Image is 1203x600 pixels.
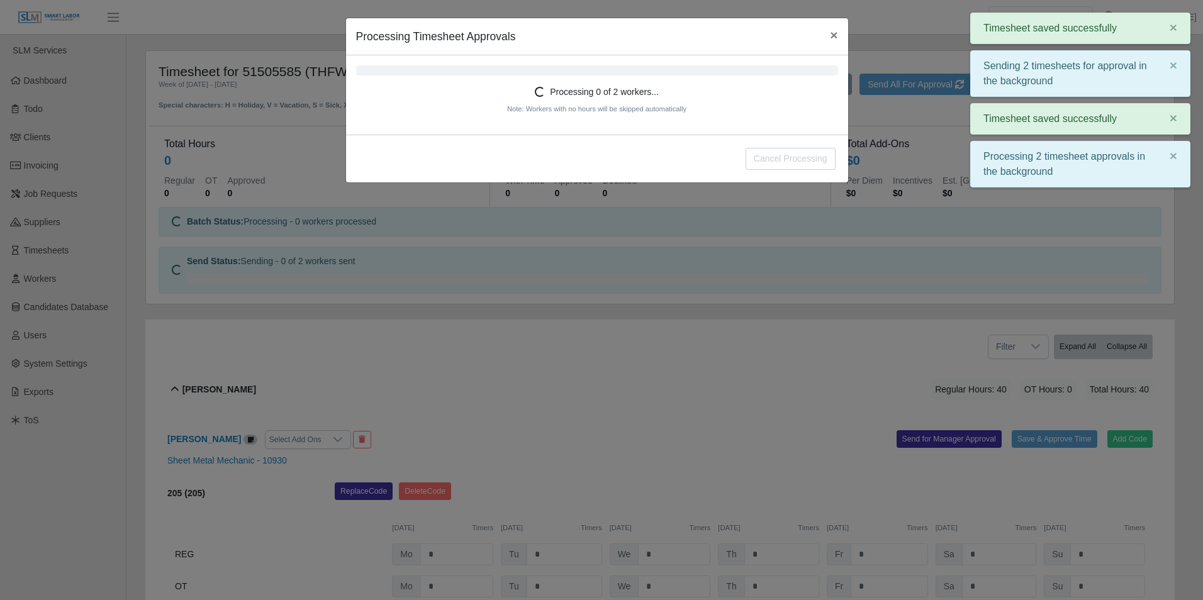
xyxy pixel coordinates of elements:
button: Close [820,18,848,52]
div: Sending 2 timesheets for approval in the background [970,50,1190,97]
div: Processing 2 timesheet approvals in the background [970,141,1190,187]
span: × [1170,148,1177,163]
div: Timesheet saved successfully [970,13,1190,44]
p: Note: Workers with no hours will be skipped automatically [356,104,838,114]
span: × [1170,111,1177,125]
button: Cancel Processing [746,148,836,170]
div: Processing 0 of 2 workers... [356,86,838,114]
span: × [1170,58,1177,72]
div: Timesheet saved successfully [970,103,1190,135]
span: × [830,28,837,42]
h5: Processing Timesheet Approvals [356,28,516,45]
